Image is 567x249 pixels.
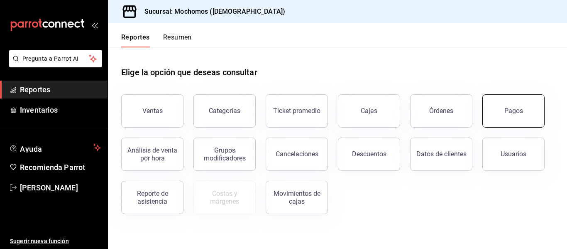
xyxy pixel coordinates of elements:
[273,107,320,115] div: Ticket promedio
[501,150,526,158] div: Usuarios
[199,190,250,205] div: Costos y márgenes
[121,138,183,171] button: Análisis de venta por hora
[338,138,400,171] button: Descuentos
[10,237,101,246] span: Sugerir nueva función
[199,146,250,162] div: Grupos modificadores
[20,84,101,95] span: Reportes
[276,150,318,158] div: Cancelaciones
[138,7,285,17] h3: Sucursal: Mochomos ([DEMOGRAPHIC_DATA])
[20,104,101,116] span: Inventarios
[91,22,98,28] button: open_drawer_menu
[193,94,256,128] button: Categorías
[504,107,523,115] div: Pagos
[361,106,378,116] div: Cajas
[266,181,328,214] button: Movimientos de cajas
[121,94,183,128] button: Ventas
[127,190,178,205] div: Reporte de asistencia
[121,66,257,79] h1: Elige la opción que deseas consultar
[429,107,453,115] div: Órdenes
[20,162,101,173] span: Recomienda Parrot
[410,94,472,128] button: Órdenes
[9,50,102,67] button: Pregunta a Parrot AI
[142,107,163,115] div: Ventas
[163,33,192,47] button: Resumen
[193,138,256,171] button: Grupos modificadores
[266,138,328,171] button: Cancelaciones
[410,138,472,171] button: Datos de clientes
[352,150,386,158] div: Descuentos
[121,33,150,47] button: Reportes
[416,150,467,158] div: Datos de clientes
[20,182,101,193] span: [PERSON_NAME]
[482,94,545,128] button: Pagos
[482,138,545,171] button: Usuarios
[193,181,256,214] button: Contrata inventarios para ver este reporte
[121,181,183,214] button: Reporte de asistencia
[338,94,400,128] a: Cajas
[22,54,89,63] span: Pregunta a Parrot AI
[20,143,90,153] span: Ayuda
[271,190,323,205] div: Movimientos de cajas
[209,107,240,115] div: Categorías
[6,60,102,69] a: Pregunta a Parrot AI
[266,94,328,128] button: Ticket promedio
[121,33,192,47] div: navigation tabs
[127,146,178,162] div: Análisis de venta por hora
